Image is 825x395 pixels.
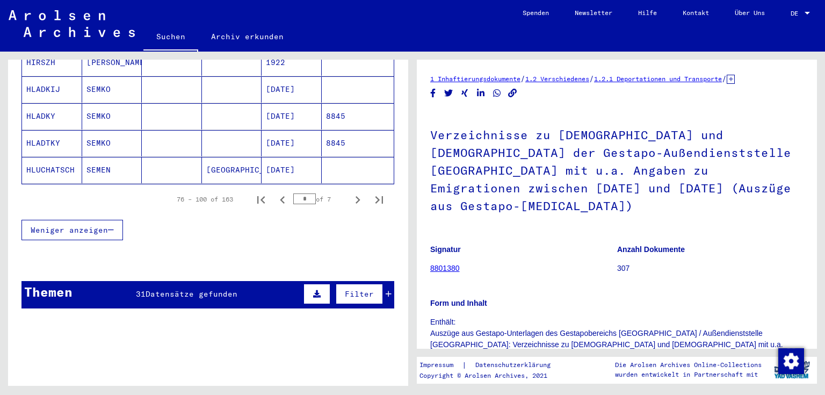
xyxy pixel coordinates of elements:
span: 31 [136,289,146,299]
mat-cell: 8845 [322,130,394,156]
span: / [722,74,727,83]
mat-cell: SEMKO [82,76,142,103]
mat-cell: SEMKO [82,130,142,156]
a: 1.2 Verschiedenes [525,75,589,83]
button: Share on LinkedIn [475,87,487,100]
mat-cell: HIRSZH [22,49,82,76]
b: Anzahl Dokumente [617,245,685,254]
mat-cell: SEMEN [82,157,142,183]
mat-cell: 8845 [322,103,394,130]
mat-cell: [DATE] [262,76,322,103]
div: of 7 [293,194,347,204]
span: / [589,74,594,83]
span: / [520,74,525,83]
mat-cell: HLADKIJ [22,76,82,103]
img: yv_logo.png [772,356,812,383]
img: Zustimmung ändern [778,348,804,374]
span: Filter [345,289,374,299]
mat-cell: SEMKO [82,103,142,130]
button: Share on Xing [459,87,471,100]
div: Zustimmung ändern [778,348,804,374]
a: Suchen [143,24,198,52]
button: Copy link [507,87,518,100]
mat-cell: [DATE] [262,103,322,130]
b: Form und Inhalt [430,299,487,307]
p: Die Arolsen Archives Online-Collections [615,360,762,370]
span: Datensätze gefunden [146,289,237,299]
p: Copyright © Arolsen Archives, 2021 [419,371,563,380]
button: Share on Twitter [443,87,454,100]
img: Arolsen_neg.svg [9,10,135,37]
span: DE [791,10,802,17]
button: First page [250,189,272,210]
mat-cell: HLADTKY [22,130,82,156]
div: 76 – 100 of 163 [177,195,233,204]
div: | [419,360,563,371]
p: 307 [617,263,804,274]
a: Datenschutzerklärung [467,360,563,371]
a: Impressum [419,360,462,371]
button: Previous page [272,189,293,210]
mat-cell: [GEOGRAPHIC_DATA] [202,157,262,183]
mat-cell: [PERSON_NAME] [82,49,142,76]
button: Weniger anzeigen [21,220,123,240]
mat-cell: HLUCHATSCH [22,157,82,183]
h1: Verzeichnisse zu [DEMOGRAPHIC_DATA] und [DEMOGRAPHIC_DATA] der Gestapo-Außendienststelle [GEOGRAP... [430,110,804,228]
a: 8801380 [430,264,460,272]
mat-cell: [DATE] [262,157,322,183]
p: wurden entwickelt in Partnerschaft mit [615,370,762,379]
button: Last page [368,189,390,210]
button: Next page [347,189,368,210]
mat-cell: HLADKY [22,103,82,130]
div: Themen [24,282,73,301]
button: Share on Facebook [428,87,439,100]
a: 1.2.1 Deportationen und Transporte [594,75,722,83]
span: Weniger anzeigen [31,225,108,235]
mat-cell: 1922 [262,49,322,76]
mat-cell: [DATE] [262,130,322,156]
b: Signatur [430,245,461,254]
button: Filter [336,284,383,304]
button: Share on WhatsApp [491,87,503,100]
a: Archiv erkunden [198,24,296,49]
a: 1 Inhaftierungsdokumente [430,75,520,83]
